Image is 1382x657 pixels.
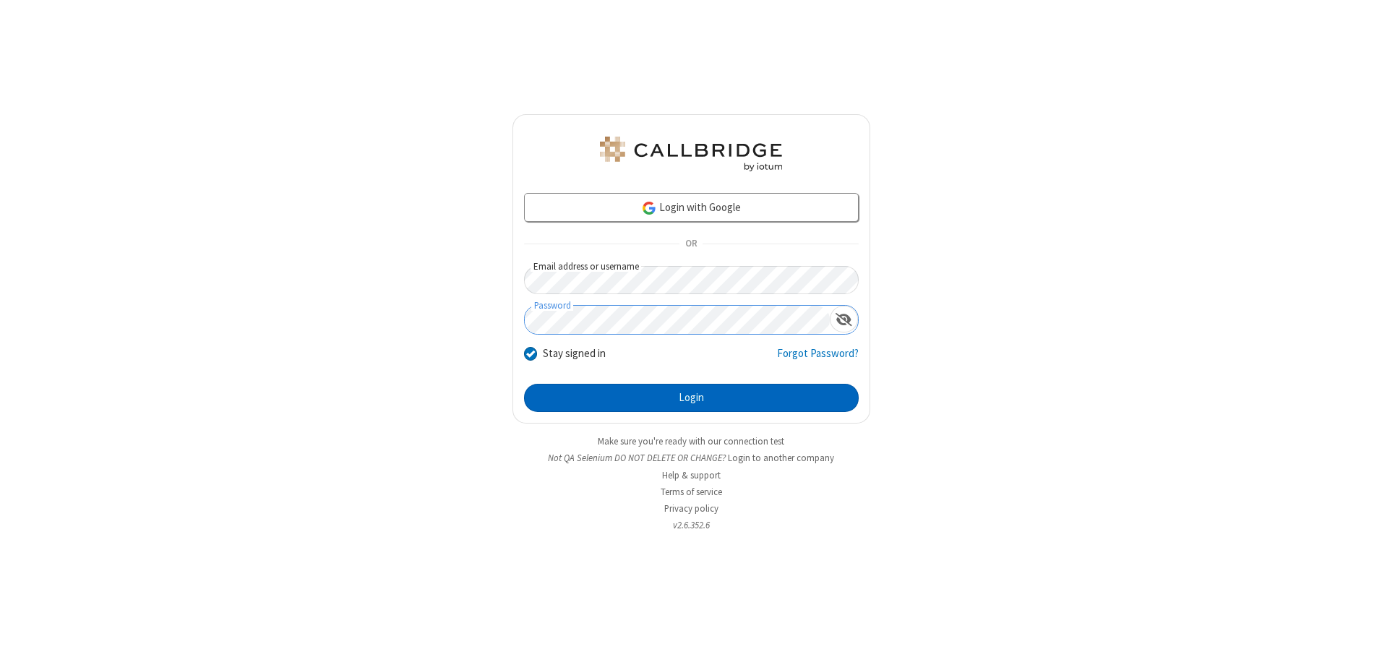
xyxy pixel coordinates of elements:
input: Email address or username [524,266,859,294]
a: Help & support [662,469,721,481]
img: google-icon.png [641,200,657,216]
a: Privacy policy [664,502,718,515]
li: Not QA Selenium DO NOT DELETE OR CHANGE? [512,451,870,465]
div: Show password [830,306,858,332]
img: QA Selenium DO NOT DELETE OR CHANGE [597,137,785,171]
a: Terms of service [661,486,722,498]
li: v2.6.352.6 [512,518,870,532]
label: Stay signed in [543,345,606,362]
a: Forgot Password? [777,345,859,373]
a: Login with Google [524,193,859,222]
iframe: Chat [1346,619,1371,647]
a: Make sure you're ready with our connection test [598,435,784,447]
input: Password [525,306,830,334]
span: OR [679,234,703,254]
button: Login to another company [728,451,834,465]
button: Login [524,384,859,413]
